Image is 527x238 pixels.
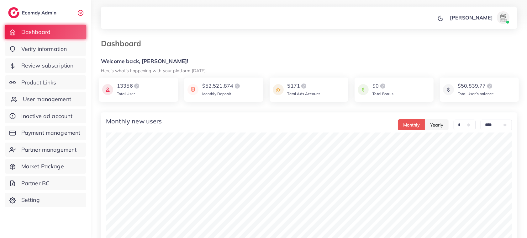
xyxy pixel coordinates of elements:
img: avatar [497,11,509,24]
a: Product Links [5,75,86,90]
a: [PERSON_NAME]avatar [446,11,512,24]
img: icon payment [187,82,198,97]
a: logoEcomdy Admin [8,7,58,18]
img: icon payment [102,82,113,97]
a: Review subscription [5,58,86,73]
span: Verify information [21,45,67,53]
img: logo [234,82,241,90]
img: icon payment [358,82,369,97]
div: $50,839.77 [458,82,494,90]
a: Payment management [5,126,86,140]
small: Here's what's happening with your platform [DATE]. [101,68,207,73]
img: icon payment [443,82,454,97]
span: Dashboard [21,28,50,36]
a: Setting [5,193,86,207]
img: logo [300,82,308,90]
img: logo [379,82,387,90]
div: 5171 [287,82,320,90]
h4: Monthly new users [106,117,162,125]
span: Product Links [21,78,56,87]
a: Dashboard [5,25,86,39]
button: Monthly [398,119,425,130]
a: Market Package [5,159,86,174]
span: Review subscription [21,62,74,70]
div: $0 [372,82,393,90]
span: Payment management [21,129,81,137]
span: Total User [117,91,135,96]
span: Market Package [21,162,64,170]
span: User management [23,95,71,103]
img: logo [486,82,493,90]
div: 13356 [117,82,140,90]
span: Partner BC [21,179,50,187]
h2: Ecomdy Admin [22,10,58,16]
div: $52,521.874 [202,82,241,90]
a: Partner management [5,143,86,157]
img: icon payment [273,82,284,97]
span: Total User’s balance [458,91,494,96]
img: logo [8,7,19,18]
h3: Dashboard [101,39,146,48]
a: Inactive ad account [5,109,86,123]
span: Monthly Deposit [202,91,231,96]
h5: Welcome back, [PERSON_NAME]! [101,58,517,65]
p: [PERSON_NAME] [450,14,493,21]
span: Total Bonus [372,91,393,96]
img: logo [133,82,140,90]
a: Verify information [5,42,86,56]
span: Inactive ad account [21,112,73,120]
button: Yearly [425,119,449,130]
a: Partner BC [5,176,86,191]
a: User management [5,92,86,106]
span: Partner management [21,146,77,154]
span: Setting [21,196,40,204]
span: Total Ads Account [287,91,320,96]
